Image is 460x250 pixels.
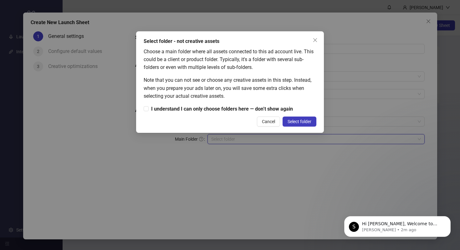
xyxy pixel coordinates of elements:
[144,48,316,71] div: Choose a main folder where all assets connected to this ad account live. This could be a client o...
[262,119,275,124] span: Cancel
[144,38,316,45] div: Select folder - not creative assets
[310,35,320,45] button: Close
[149,105,295,113] span: I understand I can only choose folders here — don’t show again
[313,38,318,43] span: close
[335,203,460,247] iframe: Intercom notifications message
[27,18,107,148] span: Hi [PERSON_NAME], Welcome to [DOMAIN_NAME]! 🎉 You’re all set to start launching ads effortlessly....
[257,117,280,127] button: Cancel
[27,24,108,30] p: Message from Simon, sent 2m ago
[288,119,311,124] span: Select folder
[144,76,316,100] div: Note that you can not see or choose any creative assets in this step. Instead, when you prepare y...
[283,117,316,127] button: Select folder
